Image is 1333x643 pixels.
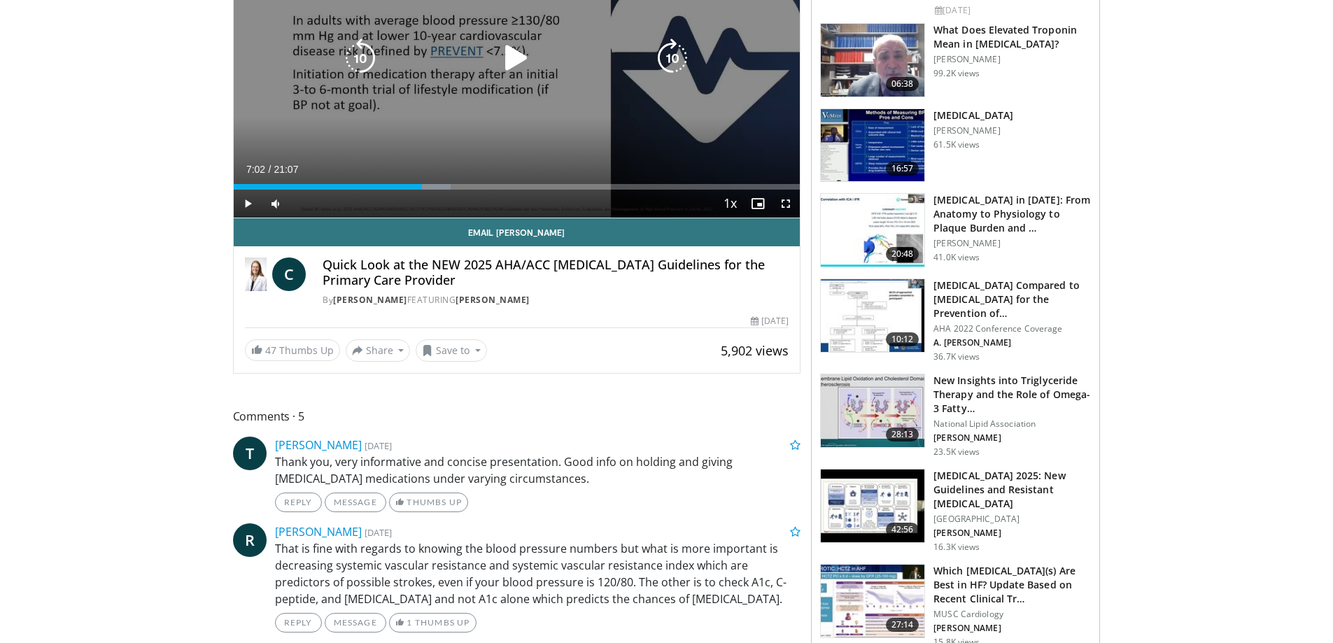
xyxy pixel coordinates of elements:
a: [PERSON_NAME] [456,294,530,306]
button: Playback Rate [716,190,744,218]
span: 27:14 [886,618,919,632]
a: 47 Thumbs Up [245,339,340,361]
p: 99.2K views [933,68,980,79]
a: 20:48 [MEDICAL_DATA] in [DATE]: From Anatomy to Physiology to Plaque Burden and … [PERSON_NAME] 4... [820,193,1091,267]
div: Progress Bar [234,184,800,190]
span: 16:57 [886,162,919,176]
p: [GEOGRAPHIC_DATA] [933,514,1091,525]
a: C [272,257,306,291]
p: [PERSON_NAME] [933,125,1013,136]
a: 16:57 [MEDICAL_DATA] [PERSON_NAME] 61.5K views [820,108,1091,183]
p: [PERSON_NAME] [933,54,1091,65]
span: 20:48 [886,247,919,261]
h3: [MEDICAL_DATA] in [DATE]: From Anatomy to Physiology to Plaque Burden and … [933,193,1091,235]
span: 47 [265,344,276,357]
span: 1 [407,617,412,628]
img: 45ea033d-f728-4586-a1ce-38957b05c09e.150x105_q85_crop-smart_upscale.jpg [821,374,924,447]
p: Thank you, very informative and concise presentation. Good info on holding and giving [MEDICAL_DA... [275,453,801,487]
p: That is fine with regards to knowing the blood pressure numbers but what is more important is dec... [275,540,801,607]
small: [DATE] [365,526,392,539]
h3: New Insights into Triglyceride Therapy and the Role of Omega-3 Fatty… [933,374,1091,416]
a: Message [325,493,386,512]
h3: [MEDICAL_DATA] 2025: New Guidelines and Resistant [MEDICAL_DATA] [933,469,1091,511]
a: 10:12 [MEDICAL_DATA] Compared to [MEDICAL_DATA] for the Prevention of… AHA 2022 Conference Covera... [820,278,1091,362]
p: [PERSON_NAME] [933,238,1091,249]
img: dc76ff08-18a3-4688-bab3-3b82df187678.150x105_q85_crop-smart_upscale.jpg [821,565,924,637]
button: Fullscreen [772,190,800,218]
a: Email [PERSON_NAME] [234,218,800,246]
img: 280bcb39-0f4e-42eb-9c44-b41b9262a277.150x105_q85_crop-smart_upscale.jpg [821,469,924,542]
span: 42:56 [886,523,919,537]
span: 7:02 [246,164,265,175]
button: Play [234,190,262,218]
button: Enable picture-in-picture mode [744,190,772,218]
div: By FEATURING [323,294,789,306]
span: 5,902 views [721,342,789,359]
button: Share [346,339,411,362]
p: National Lipid Association [933,418,1091,430]
p: AHA 2022 Conference Coverage [933,323,1091,334]
p: A. [PERSON_NAME] [933,337,1091,348]
p: [PERSON_NAME] [933,528,1091,539]
span: 06:38 [886,77,919,91]
div: [DATE] [751,315,789,327]
p: 36.7K views [933,351,980,362]
p: [PERSON_NAME] [933,623,1091,634]
a: 06:38 What Does Elevated Troponin Mean in [MEDICAL_DATA]? [PERSON_NAME] 99.2K views [820,23,1091,97]
span: 21:07 [274,164,298,175]
a: [PERSON_NAME] [275,524,362,539]
p: MUSC Cardiology [933,609,1091,620]
a: R [233,523,267,557]
a: T [233,437,267,470]
span: 28:13 [886,428,919,441]
button: Save to [416,339,487,362]
small: [DATE] [365,439,392,452]
a: Reply [275,493,322,512]
div: [DATE] [935,4,1088,17]
p: 61.5K views [933,139,980,150]
a: 42:56 [MEDICAL_DATA] 2025: New Guidelines and Resistant [MEDICAL_DATA] [GEOGRAPHIC_DATA] [PERSON_... [820,469,1091,553]
img: 98daf78a-1d22-4ebe-927e-10afe95ffd94.150x105_q85_crop-smart_upscale.jpg [821,24,924,97]
h3: Which [MEDICAL_DATA](s) Are Best in HF? Update Based on Recent Clinical Tr… [933,564,1091,606]
img: a92b9a22-396b-4790-a2bb-5028b5f4e720.150x105_q85_crop-smart_upscale.jpg [821,109,924,182]
button: Mute [262,190,290,218]
h3: [MEDICAL_DATA] Compared to [MEDICAL_DATA] for the Prevention of… [933,278,1091,320]
span: 10:12 [886,332,919,346]
p: [PERSON_NAME] [933,432,1091,444]
a: 1 Thumbs Up [389,613,477,633]
h3: What Does Elevated Troponin Mean in [MEDICAL_DATA]? [933,23,1091,51]
p: 41.0K views [933,252,980,263]
img: 823da73b-7a00-425d-bb7f-45c8b03b10c3.150x105_q85_crop-smart_upscale.jpg [821,194,924,267]
a: [PERSON_NAME] [333,294,407,306]
img: 7c0f9b53-1609-4588-8498-7cac8464d722.150x105_q85_crop-smart_upscale.jpg [821,279,924,352]
h3: [MEDICAL_DATA] [933,108,1013,122]
a: Message [325,613,386,633]
img: Dr. Catherine P. Benziger [245,257,267,291]
a: 28:13 New Insights into Triglyceride Therapy and the Role of Omega-3 Fatty… National Lipid Associ... [820,374,1091,458]
a: [PERSON_NAME] [275,437,362,453]
a: Thumbs Up [389,493,468,512]
span: / [269,164,271,175]
a: Reply [275,613,322,633]
p: 23.5K views [933,446,980,458]
p: 16.3K views [933,542,980,553]
h4: Quick Look at the NEW 2025 AHA/ACC [MEDICAL_DATA] Guidelines for the Primary Care Provider [323,257,789,288]
span: Comments 5 [233,407,801,425]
